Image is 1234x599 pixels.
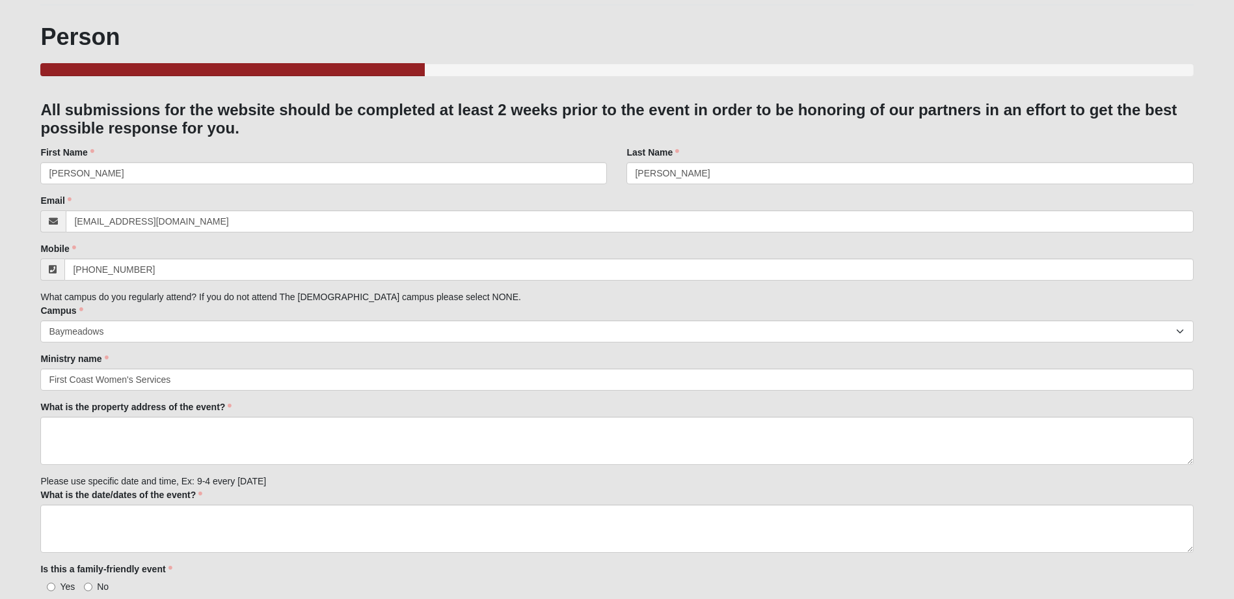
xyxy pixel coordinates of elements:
[84,583,92,591] input: No
[40,146,94,159] label: First Name
[40,194,71,207] label: Email
[40,563,172,576] label: Is this a family-friendly event
[60,581,75,592] span: Yes
[40,101,1193,139] h3: All submissions for the website should be completed at least 2 weeks prior to the event in order ...
[40,352,108,365] label: Ministry name
[40,242,75,255] label: Mobile
[40,23,1193,51] h1: Person
[626,146,679,159] label: Last Name
[40,400,232,413] label: What is the property address of the event?
[40,304,83,317] label: Campus
[97,581,109,592] span: No
[40,488,202,501] label: What is the date/dates of the event?
[47,583,55,591] input: Yes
